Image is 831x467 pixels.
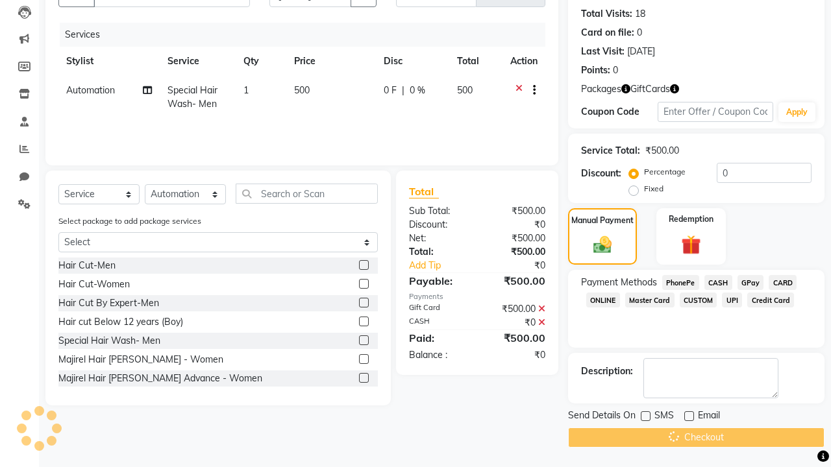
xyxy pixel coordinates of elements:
[637,26,642,40] div: 0
[410,84,425,97] span: 0 %
[167,84,217,110] span: Special Hair Wash- Men
[769,275,797,290] span: CARD
[477,330,555,346] div: ₹500.00
[581,276,657,289] span: Payment Methods
[457,84,473,96] span: 500
[58,353,223,366] div: Majirel Hair [PERSON_NAME] - Women
[243,84,249,96] span: 1
[778,102,815,122] button: Apply
[58,278,130,291] div: Hair Cut-Women
[581,64,610,77] div: Points:
[586,293,620,307] span: ONLINE
[675,233,708,257] img: _gift.svg
[581,82,621,96] span: Packages
[581,105,658,119] div: Coupon Code
[654,409,674,425] span: SMS
[376,47,449,76] th: Disc
[399,273,477,289] div: Payable:
[635,7,645,21] div: 18
[294,84,310,96] span: 500
[66,84,115,96] span: Automation
[58,334,160,348] div: Special Hair Wash- Men
[58,296,159,310] div: Hair Cut By Expert-Men
[399,330,477,346] div: Paid:
[60,23,555,47] div: Services
[502,47,545,76] th: Action
[581,167,621,180] div: Discount:
[477,316,555,329] div: ₹0
[399,232,477,245] div: Net:
[286,47,376,76] th: Price
[645,144,679,158] div: ₹500.00
[571,215,634,226] label: Manual Payment
[160,47,236,76] th: Service
[477,273,555,289] div: ₹500.00
[477,302,555,316] div: ₹500.00
[630,82,670,96] span: GiftCards
[477,348,555,362] div: ₹0
[449,47,502,76] th: Total
[58,215,201,227] label: Select package to add package services
[568,409,636,425] span: Send Details On
[658,102,773,122] input: Enter Offer / Coupon Code
[747,293,794,307] span: Credit Card
[581,7,632,21] div: Total Visits:
[704,275,732,290] span: CASH
[409,185,439,198] span: Total
[477,232,555,245] div: ₹500.00
[581,365,633,378] div: Description:
[399,245,477,259] div: Total:
[627,45,655,58] div: [DATE]
[236,184,378,204] input: Search or Scan
[399,316,477,329] div: CASH
[58,315,183,329] div: Hair cut Below 12 years (Boy)
[581,26,634,40] div: Card on file:
[477,204,555,218] div: ₹500.00
[399,302,477,316] div: Gift Card
[409,291,545,302] div: Payments
[477,245,555,259] div: ₹500.00
[644,183,664,195] label: Fixed
[399,348,477,362] div: Balance :
[236,47,286,76] th: Qty
[399,259,490,272] a: Add Tip
[669,213,713,225] label: Redemption
[613,64,618,77] div: 0
[738,275,764,290] span: GPay
[490,259,555,272] div: ₹0
[722,293,742,307] span: UPI
[477,218,555,232] div: ₹0
[662,275,699,290] span: PhonePe
[581,144,640,158] div: Service Total:
[58,47,160,76] th: Stylist
[399,204,477,218] div: Sub Total:
[644,166,686,178] label: Percentage
[680,293,717,307] span: CUSTOM
[399,218,477,232] div: Discount:
[384,84,397,97] span: 0 F
[698,409,720,425] span: Email
[581,45,625,58] div: Last Visit:
[58,372,262,385] div: Majirel Hair [PERSON_NAME] Advance - Women
[625,293,675,307] span: Master Card
[588,234,618,256] img: _cash.svg
[58,259,116,272] div: Hair Cut-Men
[402,84,404,97] span: |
